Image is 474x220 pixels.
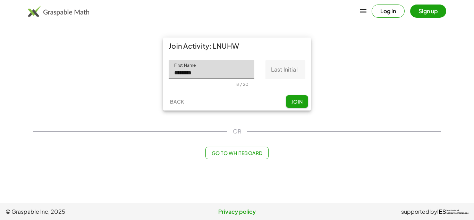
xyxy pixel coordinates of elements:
a: Privacy policy [160,207,314,216]
div: Join Activity: LNUHW [163,38,311,54]
button: Join [286,95,308,108]
button: Go to Whiteboard [205,147,268,159]
span: Join [291,98,303,105]
span: supported by [401,207,437,216]
button: Log in [372,5,405,18]
button: Back [166,95,188,108]
span: © Graspable Inc, 2025 [6,207,160,216]
a: IESInstitute ofEducation Sciences [437,207,468,216]
span: Institute of Education Sciences [447,210,468,214]
span: IES [437,209,446,215]
span: Go to Whiteboard [211,150,262,156]
div: 8 / 20 [236,82,248,87]
button: Sign up [410,5,446,18]
span: OR [233,127,241,136]
span: Back [170,98,184,105]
